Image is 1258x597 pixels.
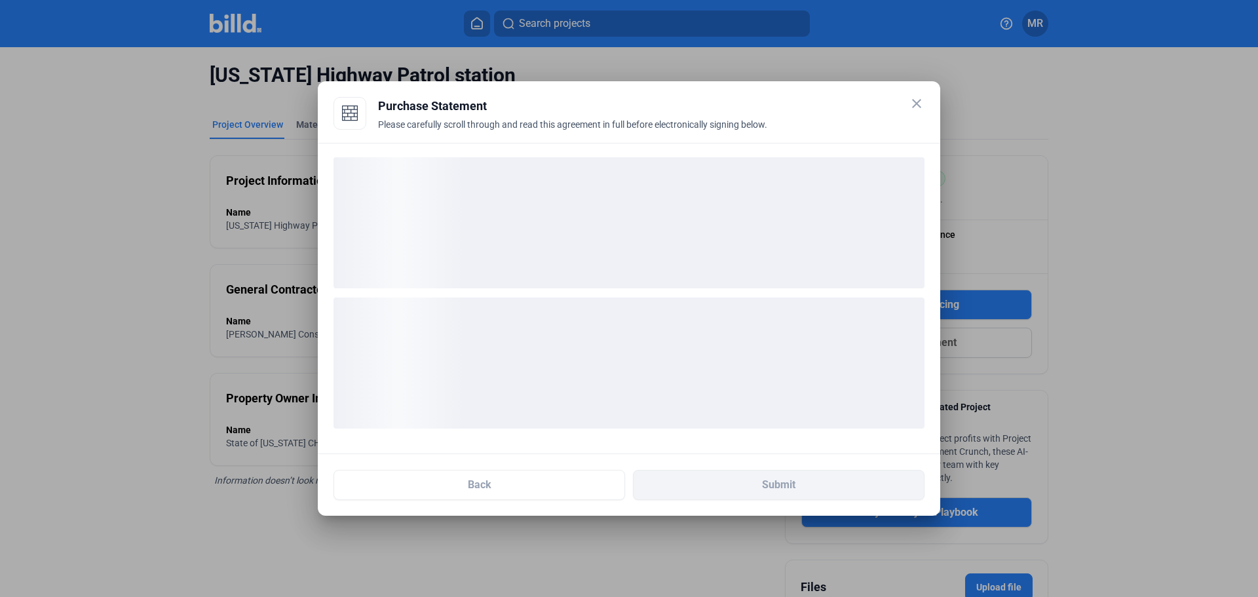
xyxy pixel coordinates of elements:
div: Purchase Statement [378,97,924,115]
div: loading [334,157,924,288]
div: Please carefully scroll through and read this agreement in full before electronically signing below. [378,118,924,147]
mat-icon: close [909,96,924,111]
button: Submit [633,470,924,500]
button: Back [334,470,625,500]
div: loading [334,298,924,429]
